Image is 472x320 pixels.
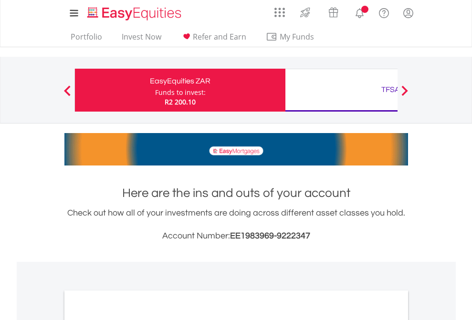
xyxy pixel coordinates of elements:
[165,97,196,106] span: R2 200.10
[297,5,313,20] img: thrive-v2.svg
[64,185,408,202] h1: Here are the ins and outs of your account
[266,31,328,43] span: My Funds
[395,90,414,100] button: Next
[64,133,408,165] img: EasyMortage Promotion Banner
[85,6,185,21] img: EasyEquities_Logo.png
[58,90,77,100] button: Previous
[274,7,285,18] img: grid-menu-icon.svg
[67,32,106,47] a: Portfolio
[319,2,347,20] a: Vouchers
[325,5,341,20] img: vouchers-v2.svg
[396,2,420,23] a: My Profile
[268,2,291,18] a: AppsGrid
[155,88,206,97] div: Funds to invest:
[64,206,408,243] div: Check out how all of your investments are doing across different asset classes you hold.
[177,32,250,47] a: Refer and Earn
[193,31,246,42] span: Refer and Earn
[230,231,310,240] span: EE1983969-9222347
[84,2,185,21] a: Home page
[372,2,396,21] a: FAQ's and Support
[118,32,165,47] a: Invest Now
[64,229,408,243] h3: Account Number:
[347,2,372,21] a: Notifications
[81,74,280,88] div: EasyEquities ZAR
